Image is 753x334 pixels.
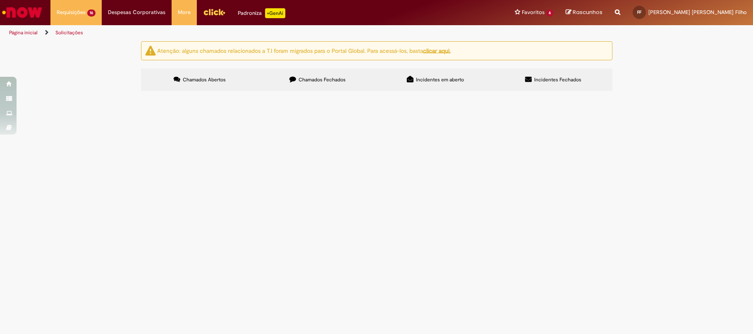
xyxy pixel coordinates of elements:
[1,4,43,21] img: ServiceNow
[157,47,451,54] ng-bind-html: Atenção: alguns chamados relacionados a T.I foram migrados para o Portal Global. Para acessá-los,...
[573,8,602,16] span: Rascunhos
[637,9,641,15] span: FF
[299,76,346,83] span: Chamados Fechados
[648,9,747,16] span: [PERSON_NAME] [PERSON_NAME] Filho
[265,8,285,18] p: +GenAi
[546,9,553,17] span: 6
[534,76,581,83] span: Incidentes Fechados
[203,6,225,18] img: click_logo_yellow_360x200.png
[178,8,191,17] span: More
[423,47,451,54] a: clicar aqui.
[238,8,285,18] div: Padroniza
[522,8,545,17] span: Favoritos
[566,9,602,17] a: Rascunhos
[87,9,96,17] span: 16
[55,29,83,36] a: Solicitações
[6,25,496,40] ul: Trilhas de página
[108,8,165,17] span: Despesas Corporativas
[183,76,226,83] span: Chamados Abertos
[416,76,464,83] span: Incidentes em aberto
[9,29,38,36] a: Página inicial
[57,8,86,17] span: Requisições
